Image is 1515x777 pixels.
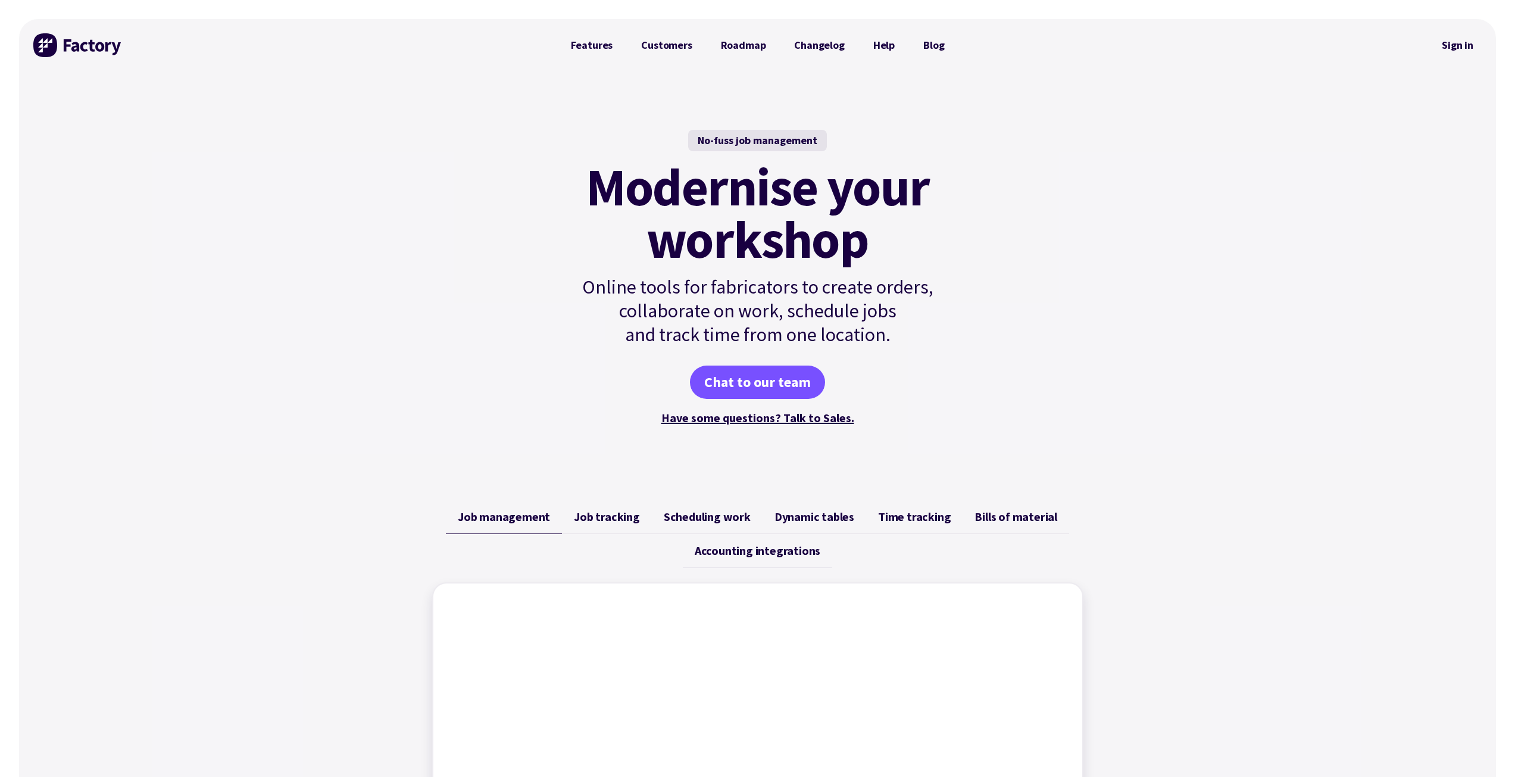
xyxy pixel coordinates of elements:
a: Blog [909,33,958,57]
img: Factory [33,33,123,57]
nav: Secondary Navigation [1433,32,1482,59]
a: Changelog [780,33,858,57]
span: Dynamic tables [774,510,854,524]
nav: Primary Navigation [557,33,959,57]
span: Time tracking [878,510,951,524]
div: No-fuss job management [688,130,827,151]
a: Chat to our team [690,366,825,399]
span: Job tracking [574,510,640,524]
a: Features [557,33,627,57]
mark: Modernise your workshop [586,161,929,266]
span: Bills of material [974,510,1057,524]
a: Roadmap [707,33,780,57]
span: Scheduling work [664,510,751,524]
span: Accounting integrations [695,544,820,558]
span: Job management [458,510,550,524]
a: Help [859,33,909,57]
a: Customers [627,33,706,57]
a: Sign in [1433,32,1482,59]
p: Online tools for fabricators to create orders, collaborate on work, schedule jobs and track time ... [557,275,959,347]
a: Have some questions? Talk to Sales. [661,410,854,425]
